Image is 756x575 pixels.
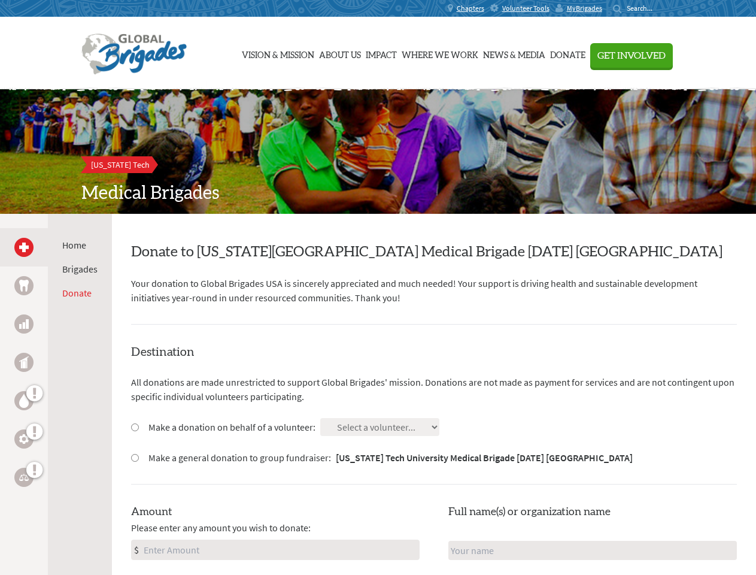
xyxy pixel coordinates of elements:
[131,504,172,520] label: Amount
[502,4,549,13] span: Volunteer Tools
[319,23,361,83] a: About Us
[62,239,86,251] a: Home
[14,314,34,334] a: Business
[91,159,150,170] span: [US_STATE] Tech
[19,356,29,368] img: Public Health
[242,23,314,83] a: Vision & Mission
[62,286,98,300] li: Donate
[81,156,159,173] a: [US_STATE] Tech
[62,238,98,252] li: Home
[19,319,29,329] img: Business
[81,34,187,75] img: Global Brigades Logo
[14,468,34,487] a: Legal Empowerment
[81,183,675,204] h2: Medical Brigades
[336,452,633,464] strong: [US_STATE] Tech University Medical Brigade [DATE] [GEOGRAPHIC_DATA]
[131,344,737,361] h4: Destination
[448,504,611,520] label: Full name(s) or organization name
[14,238,34,257] a: Medical
[131,520,311,535] span: Please enter any amount you wish to donate:
[62,287,92,299] a: Donate
[132,540,141,559] div: $
[131,375,737,404] p: All donations are made unrestricted to support Global Brigades' mission. Donations are not made a...
[148,450,633,465] label: Make a general donation to group fundraiser:
[62,263,98,275] a: Brigades
[14,429,34,449] a: Engineering
[14,276,34,295] a: Dental
[19,474,29,481] img: Legal Empowerment
[141,540,419,559] input: Enter Amount
[627,4,661,13] input: Search...
[366,23,397,83] a: Impact
[19,243,29,252] img: Medical
[148,420,315,434] label: Make a donation on behalf of a volunteer:
[19,280,29,291] img: Dental
[131,243,737,262] h2: Donate to [US_STATE][GEOGRAPHIC_DATA] Medical Brigade [DATE] [GEOGRAPHIC_DATA]
[550,23,585,83] a: Donate
[131,276,737,305] p: Your donation to Global Brigades USA is sincerely appreciated and much needed! Your support is dr...
[19,394,29,407] img: Water
[457,4,484,13] span: Chapters
[62,262,98,276] li: Brigades
[483,23,545,83] a: News & Media
[590,43,673,68] button: Get Involved
[14,391,34,410] a: Water
[567,4,602,13] span: MyBrigades
[14,353,34,372] a: Public Health
[402,23,478,83] a: Where We Work
[448,541,737,560] input: Your name
[19,434,29,444] img: Engineering
[597,51,666,60] span: Get Involved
